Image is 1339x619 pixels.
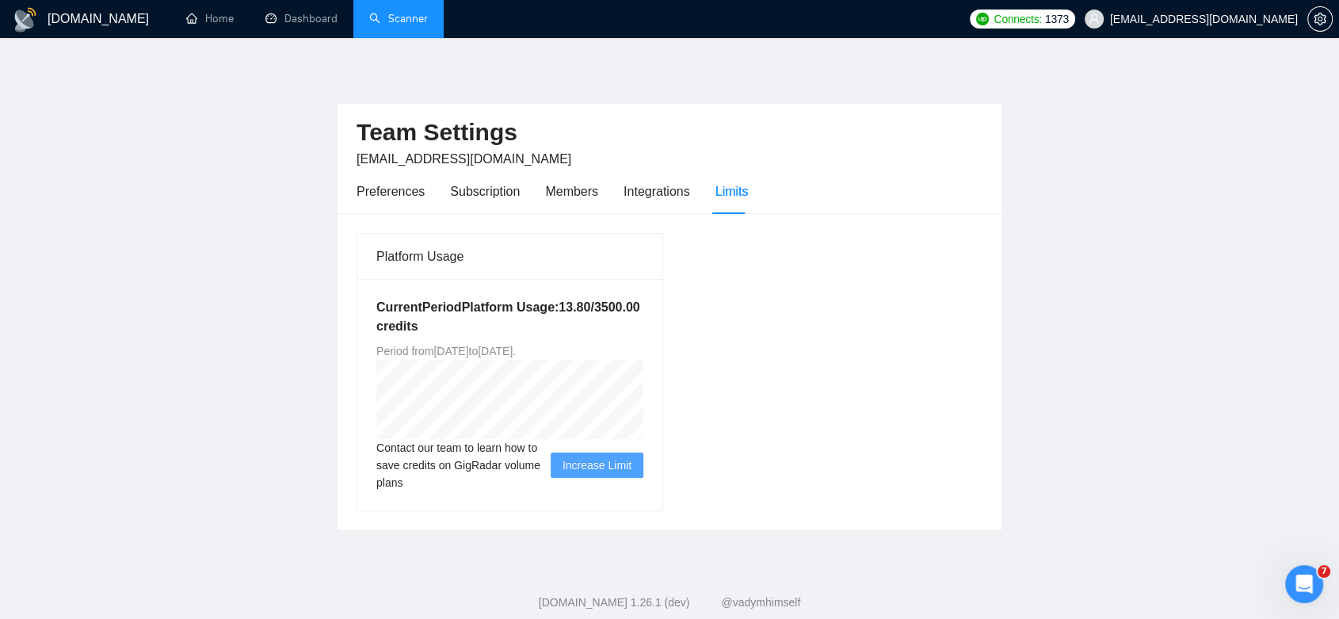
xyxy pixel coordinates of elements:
div: Preferences [357,181,425,201]
img: upwork-logo.png [976,13,989,25]
div: Integrations [624,181,690,201]
img: logo [13,7,38,32]
a: setting [1307,13,1333,25]
span: Increase Limit [563,457,631,474]
div: Platform Usage [376,234,643,279]
a: @vadymhimself [721,596,800,609]
button: setting [1307,6,1333,32]
span: Connects: [994,10,1041,28]
h5: Current Period Platform Usage: 13.80 / 3500.00 credits [376,298,643,336]
span: [EMAIL_ADDRESS][DOMAIN_NAME] [357,152,571,166]
span: Contact our team to learn how to save credits on GigRadar volume plans [376,439,551,491]
div: Limits [715,181,749,201]
a: homeHome [186,12,234,25]
button: Increase Limit [551,453,643,478]
a: searchScanner [369,12,428,25]
a: [DOMAIN_NAME] 1.26.1 (dev) [539,596,690,609]
span: setting [1308,13,1332,25]
span: 7 [1318,565,1330,578]
div: Members [545,181,598,201]
span: Period from [DATE] to [DATE] . [376,345,516,357]
span: 1373 [1045,10,1069,28]
span: user [1089,13,1100,25]
div: Subscription [450,181,520,201]
a: dashboardDashboard [265,12,338,25]
h2: Team Settings [357,117,982,149]
iframe: Intercom live chat [1285,565,1323,603]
